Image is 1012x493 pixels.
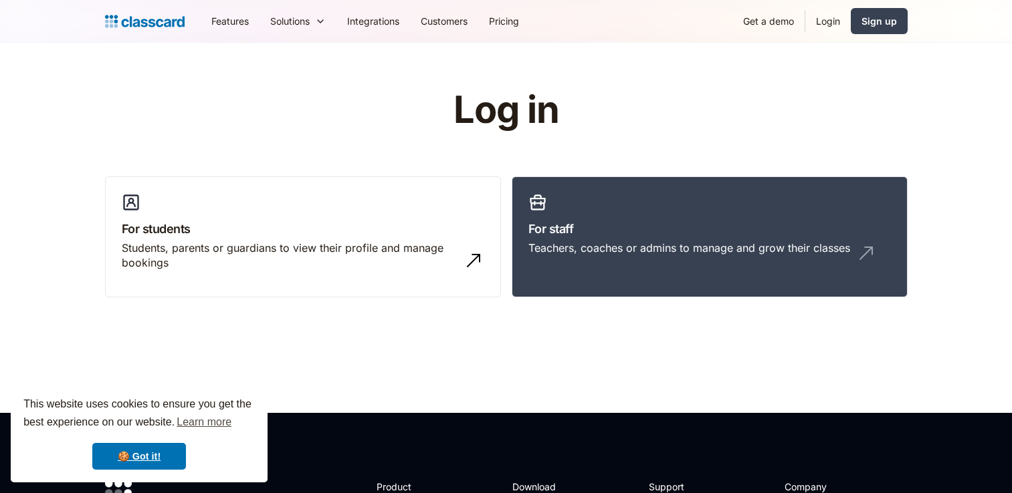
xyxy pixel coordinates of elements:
a: learn more about cookies [175,412,233,432]
div: Teachers, coaches or admins to manage and grow their classes [528,240,850,255]
h1: Log in [294,90,718,131]
h3: For students [122,220,484,238]
div: cookieconsent [11,383,268,482]
a: For studentsStudents, parents or guardians to view their profile and manage bookings [105,176,501,298]
a: For staffTeachers, coaches or admins to manage and grow their classes [512,176,908,298]
div: Sign up [862,14,897,28]
span: This website uses cookies to ensure you get the best experience on our website. [23,396,255,432]
a: Login [805,6,851,36]
div: Solutions [270,14,310,28]
h3: For staff [528,220,891,238]
a: Features [201,6,260,36]
div: Solutions [260,6,336,36]
a: Customers [410,6,478,36]
div: Students, parents or guardians to view their profile and manage bookings [122,240,458,271]
a: Get a demo [732,6,805,36]
a: Pricing [478,6,530,36]
a: Integrations [336,6,410,36]
a: Sign up [851,8,908,34]
a: home [105,12,185,31]
a: dismiss cookie message [92,443,186,470]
